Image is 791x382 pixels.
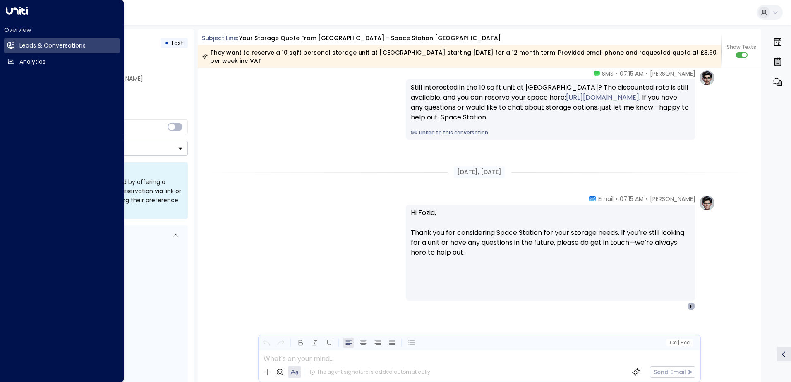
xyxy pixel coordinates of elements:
[19,57,46,66] h2: Analytics
[411,83,690,122] div: Still interested in the 10 sq ft unit at [GEOGRAPHIC_DATA]? The discounted rate is still availabl...
[646,195,648,203] span: •
[616,195,618,203] span: •
[4,26,120,34] h2: Overview
[666,339,693,347] button: Cc|Bcc
[454,166,505,178] div: [DATE], [DATE]
[4,54,120,69] a: Analytics
[602,69,614,78] span: SMS
[598,195,614,203] span: Email
[669,340,689,346] span: Cc Bcc
[620,195,644,203] span: 07:15 AM
[650,69,695,78] span: [PERSON_NAME]
[411,208,690,267] p: Hi Fozia, Thank you for considering Space Station for your storage needs. If you’re still looking...
[261,338,271,348] button: Undo
[239,34,501,43] div: Your storage quote from [GEOGRAPHIC_DATA] - Space Station [GEOGRAPHIC_DATA]
[566,93,639,103] a: [URL][DOMAIN_NAME]
[699,69,715,86] img: profile-logo.png
[646,69,648,78] span: •
[165,36,169,50] div: •
[309,368,430,376] div: The agent signature is added automatically
[650,195,695,203] span: [PERSON_NAME]
[202,34,238,42] span: Subject Line:
[727,43,756,51] span: Show Texts
[202,48,717,65] div: They want to reserve a 10 sqft personal storage unit at [GEOGRAPHIC_DATA] starting [DATE] for a 1...
[678,340,679,346] span: |
[411,129,690,136] a: Linked to this conversation
[620,69,644,78] span: 07:15 AM
[4,38,120,53] a: Leads & Conversations
[616,69,618,78] span: •
[687,302,695,310] div: F
[172,39,183,47] span: Lost
[699,195,715,211] img: profile-logo.png
[19,41,86,50] h2: Leads & Conversations
[276,338,286,348] button: Redo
